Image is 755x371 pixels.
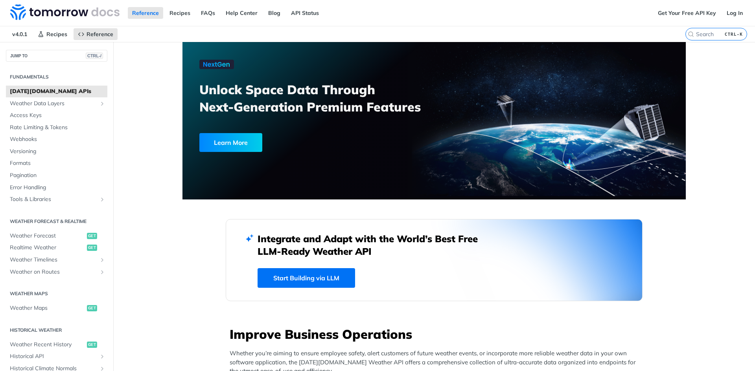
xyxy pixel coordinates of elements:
a: Realtime Weatherget [6,242,107,254]
span: Access Keys [10,111,105,119]
a: Versioning [6,146,107,157]
a: Reference [128,7,163,19]
a: Reference [74,28,118,40]
span: Weather Timelines [10,256,97,264]
a: API Status [287,7,323,19]
a: Weather Data LayersShow subpages for Weather Data Layers [6,98,107,110]
img: Tomorrow.io Weather API Docs [10,4,120,20]
a: Error Handling [6,182,107,194]
h2: Integrate and Adapt with the World’s Best Free LLM-Ready Weather API [258,232,490,258]
a: Webhooks [6,133,107,145]
span: Weather Forecast [10,232,85,240]
div: Learn More [199,133,262,152]
button: Show subpages for Historical API [99,353,105,360]
h2: Historical Weather [6,327,107,334]
span: Error Handling [10,184,105,192]
h3: Unlock Space Data Through Next-Generation Premium Features [199,81,443,115]
span: Historical API [10,353,97,360]
a: FAQs [197,7,219,19]
span: Versioning [10,148,105,155]
a: Start Building via LLM [258,268,355,288]
span: Weather Maps [10,304,85,312]
svg: Search [688,31,694,37]
span: v4.0.1 [8,28,31,40]
a: Blog [264,7,285,19]
img: NextGen [199,60,234,69]
button: Show subpages for Weather on Routes [99,269,105,275]
span: Realtime Weather [10,244,85,252]
a: Pagination [6,170,107,181]
a: Learn More [199,133,394,152]
kbd: CTRL-K [723,30,745,38]
a: Weather Forecastget [6,230,107,242]
a: Recipes [33,28,72,40]
span: Pagination [10,172,105,179]
button: Show subpages for Weather Data Layers [99,101,105,107]
h2: Weather Maps [6,290,107,297]
span: get [87,305,97,311]
span: Weather Data Layers [10,100,97,108]
a: Get Your Free API Key [654,7,720,19]
span: Webhooks [10,135,105,143]
span: [DATE][DOMAIN_NAME] APIs [10,88,105,95]
h3: Improve Business Operations [230,325,643,343]
a: Weather on RoutesShow subpages for Weather on Routes [6,266,107,278]
button: Show subpages for Weather Timelines [99,257,105,263]
span: get [87,245,97,251]
span: get [87,233,97,239]
span: Rate Limiting & Tokens [10,124,105,132]
h2: Fundamentals [6,73,107,80]
a: Rate Limiting & Tokens [6,122,107,133]
a: Weather Recent Historyget [6,339,107,351]
span: Weather Recent History [10,341,85,349]
span: Recipes [46,31,67,38]
span: get [87,342,97,348]
button: JUMP TOCTRL-/ [6,50,107,62]
a: Historical APIShow subpages for Historical API [6,351,107,362]
span: Weather on Routes [10,268,97,276]
span: CTRL-/ [86,53,103,59]
a: Log In [722,7,747,19]
a: Help Center [221,7,262,19]
a: [DATE][DOMAIN_NAME] APIs [6,86,107,97]
a: Weather Mapsget [6,302,107,314]
button: Show subpages for Tools & Libraries [99,196,105,203]
h2: Weather Forecast & realtime [6,218,107,225]
a: Access Keys [6,110,107,121]
a: Formats [6,157,107,169]
span: Reference [87,31,113,38]
a: Tools & LibrariesShow subpages for Tools & Libraries [6,194,107,205]
a: Weather TimelinesShow subpages for Weather Timelines [6,254,107,266]
span: Tools & Libraries [10,196,97,203]
span: Formats [10,159,105,167]
a: Recipes [165,7,195,19]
